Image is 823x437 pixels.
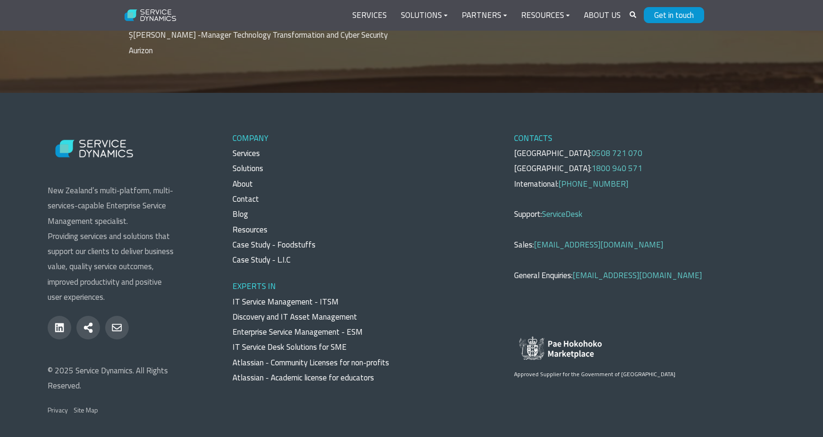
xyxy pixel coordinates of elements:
p: New Zealand’s multi-platform, multi-services-capable Enterprise Service Management specialist. Pr... [48,183,175,305]
a: Partners [455,4,514,27]
p: Approved Supplier for the Government of [GEOGRAPHIC_DATA] [514,369,776,380]
span: Ş [129,29,133,41]
img: Approved Supplier for the Government of New Zealand [514,331,608,365]
a: 0508 721 070 [591,147,642,159]
p: © 2025 Service Dynamics. All Rights Reserved. [48,363,197,394]
a: Solutions [394,4,455,27]
span: [PERSON_NAME] - [129,29,201,41]
a: linkedin [48,316,71,339]
span: COMPANY [233,132,268,144]
a: Case Study - L.I.C [233,254,291,266]
a: IT Service Desk Solutions for SME [233,341,347,353]
a: Discovery and IT Asset Management [233,311,357,323]
span: EXPERTS IN [233,280,276,292]
a: Contact [233,193,259,205]
div: Navigation Menu [345,4,628,27]
a: [PHONE_NUMBER] [558,178,628,190]
a: Site Map [74,405,98,415]
span: Manager Technology Transformation and Cyber Security [201,29,388,41]
a: Atlassian - Community Licenses for non-profits [233,356,389,369]
div: Navigation Menu [48,404,104,416]
a: Get in touch [644,7,704,23]
p: [GEOGRAPHIC_DATA]: [GEOGRAPHIC_DATA]: International: Support: Sales: General Enquiries: [514,131,776,283]
a: 1800 940 571 [591,162,642,174]
a: Resources [514,4,577,27]
a: share-alt [76,316,100,339]
a: ServiceDesk [542,208,582,220]
a: [EMAIL_ADDRESS][DOMAIN_NAME] [573,269,702,281]
a: About [233,178,253,190]
a: Case Study - Foodstuffs [233,239,316,251]
a: Blog [233,208,248,220]
a: Services [233,147,260,159]
a: [EMAIL_ADDRESS][DOMAIN_NAME] [534,239,663,251]
a: Solutions [233,162,263,174]
span: Aurizon [129,44,153,57]
a: Enterprise Service Management - ESM [233,326,363,338]
img: Service Dynamics Logo - White [48,131,142,167]
a: Services [345,4,394,27]
a: envelope [105,316,129,339]
span: CONTACTS [514,132,552,144]
img: Service Dynamics Logo - White [119,3,182,28]
a: Atlassian - Academic license for educators [233,371,374,384]
a: About Us [577,4,628,27]
a: Privacy [48,405,68,415]
a: Resources [233,223,267,236]
a: IT Service Management - ITSM [233,296,339,308]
